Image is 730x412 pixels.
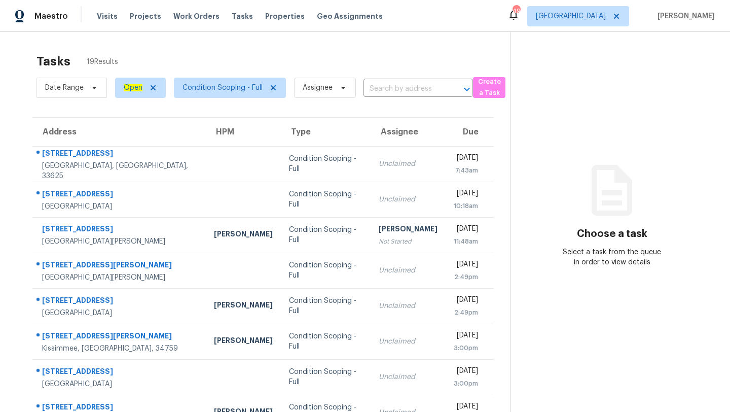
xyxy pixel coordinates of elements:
div: [PERSON_NAME] [214,335,273,348]
span: Date Range [45,83,84,93]
div: 2:49pm [454,307,478,318]
div: [GEOGRAPHIC_DATA][PERSON_NAME] [42,236,198,247]
div: Condition Scoping - Full [289,367,362,387]
span: Maestro [34,11,68,21]
div: Select a task from the queue in order to view details [561,247,663,267]
div: Condition Scoping - Full [289,331,362,352]
th: Assignee [371,118,446,146]
div: [DATE] [454,330,478,343]
span: Geo Assignments [317,11,383,21]
div: [PERSON_NAME] [379,224,437,236]
div: 2:49pm [454,272,478,282]
div: [PERSON_NAME] [214,229,273,242]
h3: Choose a task [577,229,647,239]
span: Projects [130,11,161,21]
div: [PERSON_NAME] [214,300,273,313]
th: Type [281,118,370,146]
ah_el_jm_1744035306855: Open [124,84,142,91]
th: Address [32,118,206,146]
div: Unclaimed [379,372,437,382]
div: Condition Scoping - Full [289,154,362,174]
div: 3:00pm [454,379,478,389]
div: Condition Scoping - Full [289,296,362,316]
span: Properties [265,11,305,21]
div: [GEOGRAPHIC_DATA] [42,379,198,389]
div: Kissimmee, [GEOGRAPHIC_DATA], 34759 [42,344,198,354]
button: Open [460,82,474,96]
div: [DATE] [454,188,478,201]
span: Assignee [303,83,333,93]
span: Work Orders [173,11,220,21]
div: Not Started [379,236,437,247]
div: Condition Scoping - Full [289,260,362,281]
span: 19 Results [87,57,118,67]
div: [STREET_ADDRESS] [42,189,198,201]
span: Tasks [232,13,253,20]
div: Condition Scoping - Full [289,225,362,245]
th: HPM [206,118,281,146]
div: Unclaimed [379,336,437,347]
div: 11:48am [454,236,478,247]
div: [DATE] [454,366,478,379]
div: 10:18am [454,201,478,211]
div: [STREET_ADDRESS] [42,295,198,308]
span: Create a Task [478,76,500,99]
div: [STREET_ADDRESS] [42,366,198,379]
div: [GEOGRAPHIC_DATA] [42,201,198,212]
span: Visits [97,11,118,21]
span: [PERSON_NAME] [653,11,715,21]
div: [STREET_ADDRESS][PERSON_NAME] [42,260,198,272]
div: [DATE] [454,295,478,307]
div: 7:43am [454,165,478,176]
th: Due [446,118,494,146]
div: [GEOGRAPHIC_DATA], [GEOGRAPHIC_DATA], 33625 [42,161,198,181]
div: 49 [513,6,520,16]
h2: Tasks [36,56,70,66]
span: Condition Scoping - Full [182,83,263,93]
div: Unclaimed [379,265,437,276]
div: Unclaimed [379,301,437,311]
span: [GEOGRAPHIC_DATA] [536,11,606,21]
div: [STREET_ADDRESS][PERSON_NAME] [42,331,198,344]
button: Create a Task [473,77,505,98]
div: [DATE] [454,224,478,236]
div: Condition Scoping - Full [289,189,362,210]
div: [DATE] [454,153,478,165]
input: Search by address [363,81,445,97]
div: [GEOGRAPHIC_DATA] [42,308,198,318]
div: [DATE] [454,259,478,272]
div: Unclaimed [379,159,437,169]
div: [STREET_ADDRESS] [42,224,198,236]
div: [GEOGRAPHIC_DATA][PERSON_NAME] [42,272,198,283]
div: [STREET_ADDRESS] [42,148,198,161]
div: Unclaimed [379,194,437,204]
div: 3:00pm [454,343,478,353]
